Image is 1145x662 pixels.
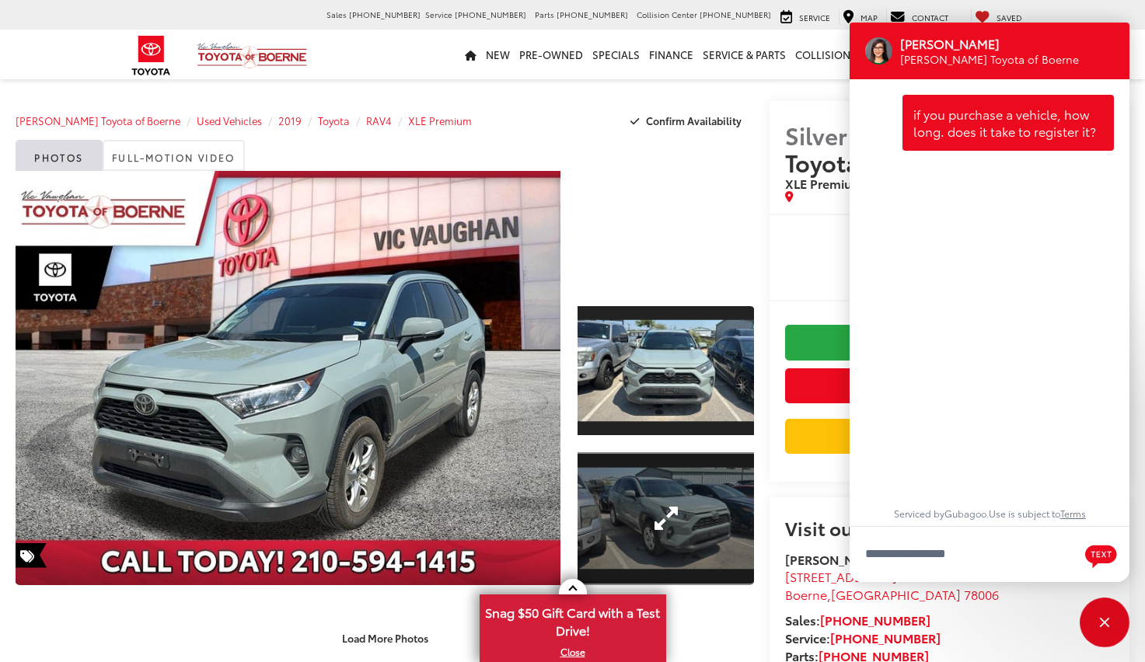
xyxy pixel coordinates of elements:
span: [PHONE_NUMBER] [455,9,526,20]
button: Confirm Availability [622,107,755,134]
p: [PERSON_NAME] Toyota of Boerne [900,52,1079,67]
a: Check Availability [785,325,1114,360]
div: Operator Title [900,52,1097,67]
span: [PHONE_NUMBER] [700,9,771,20]
button: Get Price Now [785,368,1114,403]
img: 2019 Toyota RAV4 XLE Premium [10,169,566,586]
svg: Text [1085,543,1117,568]
a: New [481,30,515,79]
span: [PHONE_NUMBER] [349,9,421,20]
h2: Visit our Store [785,517,1114,538]
a: Expand Photo 0 [16,171,560,585]
a: Specials [588,30,644,79]
span: Toyota RAV4 [785,145,930,179]
a: Service & Parts: Opens in a new tab [698,30,791,79]
a: My Saved Vehicles [971,9,1026,24]
a: Full-Motion Video [103,140,245,171]
img: 2019 Toyota RAV4 XLE Premium [576,320,756,422]
span: [GEOGRAPHIC_DATA] [831,585,961,603]
a: Used Vehicles [197,113,262,127]
a: Collision Center [791,30,896,79]
div: Operator Name [900,35,1097,52]
div: Close [1080,598,1129,647]
a: Toyota [318,113,350,127]
span: Collision Center [637,9,697,20]
a: [PHONE_NUMBER] [830,629,941,646]
a: [STREET_ADDRESS] Boerne,[GEOGRAPHIC_DATA] 78006 [785,567,999,603]
p: [PERSON_NAME] [900,35,1079,52]
a: Value Your Trade [785,419,1114,454]
a: [PERSON_NAME] Toyota of Boerne [16,113,180,127]
span: Service [425,9,452,20]
span: Sales [326,9,347,20]
div: Serviced by . Use is subject to [865,507,1114,526]
span: Silver Certified [785,118,949,152]
span: Snag $50 Gift Card with a Test Drive! [481,596,665,643]
a: Expand Photo 2 [578,452,754,584]
a: RAV4 [366,113,392,127]
a: Expand Photo 1 [578,305,754,437]
span: Contact [912,12,948,23]
a: Finance [644,30,698,79]
strong: Service: [785,629,941,646]
button: Chat with SMS [1080,537,1122,572]
div: View Full-Motion Video [578,171,754,288]
a: Terms [1060,507,1086,520]
button: Load More Photos [331,625,439,652]
a: Pre-Owned [515,30,588,79]
span: Confirm Availability [646,113,742,127]
a: Gubagoo [944,507,986,520]
span: XLE Premium [785,174,864,192]
span: 78006 [964,585,999,603]
button: Toggle Chat Window [1080,598,1129,647]
img: Toyota [122,30,180,81]
strong: Sales: [785,611,930,629]
a: Service [777,9,834,24]
span: Saved [997,12,1022,23]
span: Boerne [785,585,827,603]
strong: [PERSON_NAME] Toyota of Boerne [785,550,988,568]
a: Contact [886,9,952,24]
span: $22,200 [785,235,1114,258]
span: [PHONE_NUMBER] [557,9,628,20]
a: Map [839,9,881,24]
a: Photos [16,140,103,171]
span: , [785,585,999,603]
a: 2019 [278,113,302,127]
span: [DATE] Price: [785,258,1114,274]
span: Map [860,12,878,23]
span: Parts [535,9,554,20]
textarea: Type your message [850,526,1129,582]
a: XLE Premium [408,113,472,127]
span: Service [799,12,830,23]
div: Operator Image [865,37,892,64]
span: [STREET_ADDRESS] [785,567,897,585]
a: [PHONE_NUMBER] [820,611,930,629]
span: Special [16,543,47,568]
img: Vic Vaughan Toyota of Boerne [197,42,308,69]
div: if you purchase a vehicle, how long. does it take to register it? [902,95,1114,151]
a: Home [460,30,481,79]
